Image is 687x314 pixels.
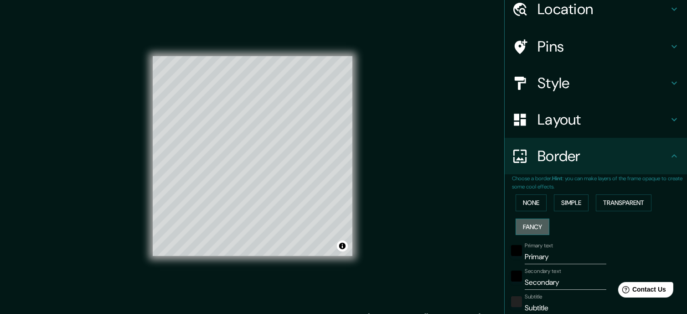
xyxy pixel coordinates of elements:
div: Style [505,65,687,101]
p: Choose a border. : you can make layers of the frame opaque to create some cool effects. [512,174,687,191]
iframe: Help widget launcher [606,278,677,304]
h4: Style [537,74,669,92]
button: None [516,194,547,211]
h4: Layout [537,110,669,129]
div: Layout [505,101,687,138]
button: Simple [554,194,589,211]
button: black [511,271,522,282]
label: Primary text [525,242,553,250]
b: Hint [552,175,563,182]
div: Pins [505,28,687,65]
button: color-222222 [511,296,522,307]
button: Fancy [516,219,549,235]
button: Toggle attribution [337,241,348,251]
h4: Pins [537,37,669,56]
button: black [511,245,522,256]
h4: Border [537,147,669,165]
div: Border [505,138,687,174]
button: Transparent [596,194,651,211]
label: Subtitle [525,293,542,301]
label: Secondary text [525,267,561,275]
